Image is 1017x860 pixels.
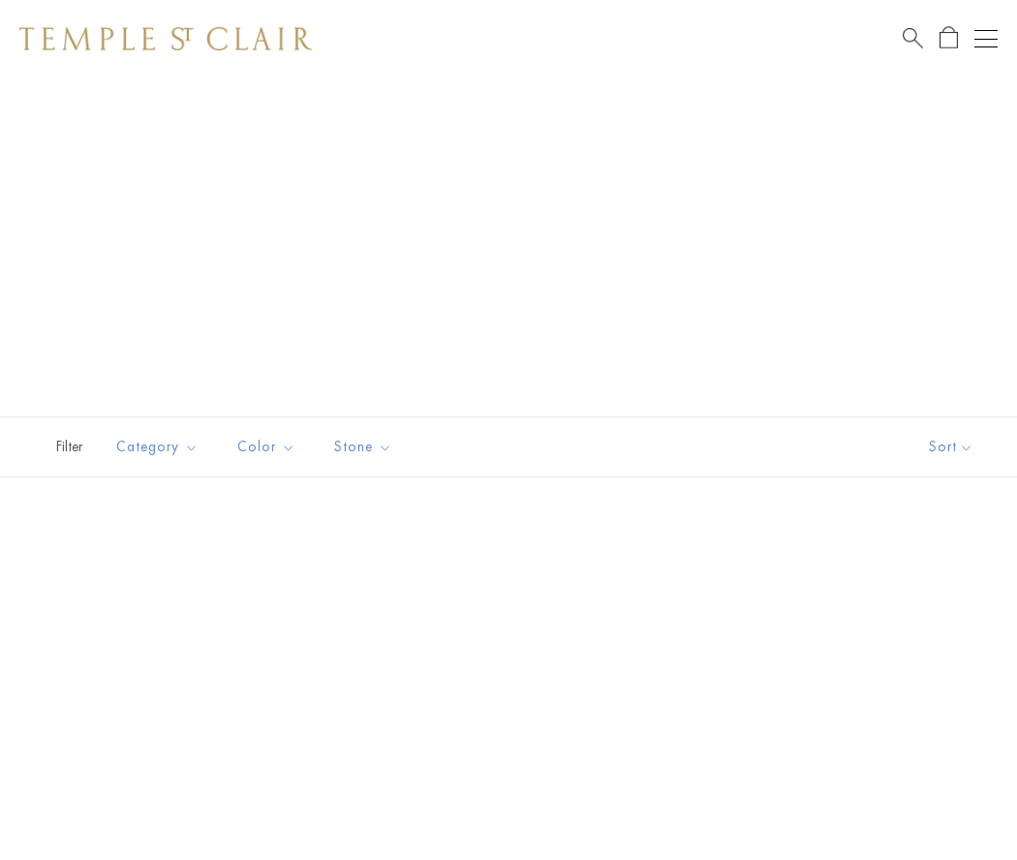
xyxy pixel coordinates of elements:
[324,435,407,459] span: Stone
[974,27,998,50] button: Open navigation
[228,435,310,459] span: Color
[107,435,213,459] span: Category
[223,425,310,469] button: Color
[885,417,1017,476] button: Show sort by
[940,26,958,50] a: Open Shopping Bag
[102,425,213,469] button: Category
[19,27,312,50] img: Temple St. Clair
[320,425,407,469] button: Stone
[903,26,923,50] a: Search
